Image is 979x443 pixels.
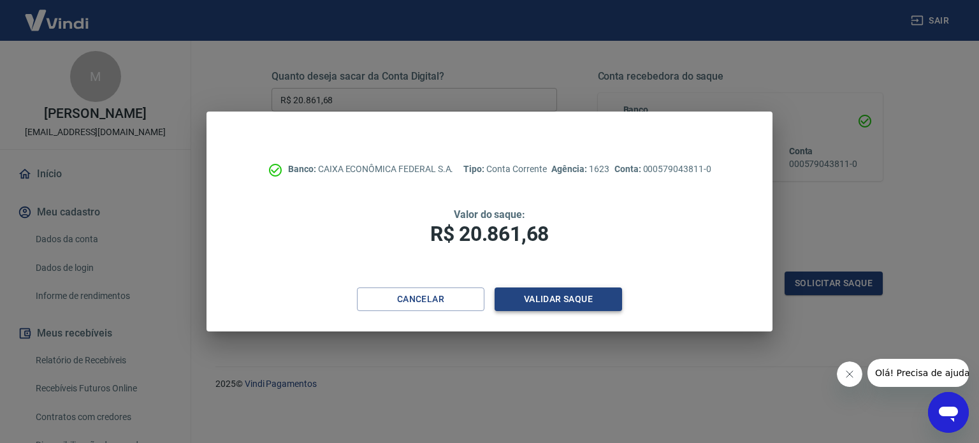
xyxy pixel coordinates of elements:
span: Banco: [288,164,318,174]
span: Conta: [614,164,643,174]
p: 1623 [551,163,609,176]
span: Olá! Precisa de ajuda? [8,9,107,19]
iframe: Botão para abrir a janela de mensagens [928,392,969,433]
p: 000579043811-0 [614,163,711,176]
button: Cancelar [357,287,484,311]
span: Agência: [551,164,589,174]
iframe: Fechar mensagem [837,361,862,387]
p: CAIXA ECONÔMICA FEDERAL S.A. [288,163,453,176]
span: Valor do saque: [454,208,525,221]
iframe: Mensagem da empresa [867,359,969,387]
span: R$ 20.861,68 [430,222,549,246]
button: Validar saque [495,287,622,311]
p: Conta Corrente [463,163,546,176]
span: Tipo: [463,164,486,174]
